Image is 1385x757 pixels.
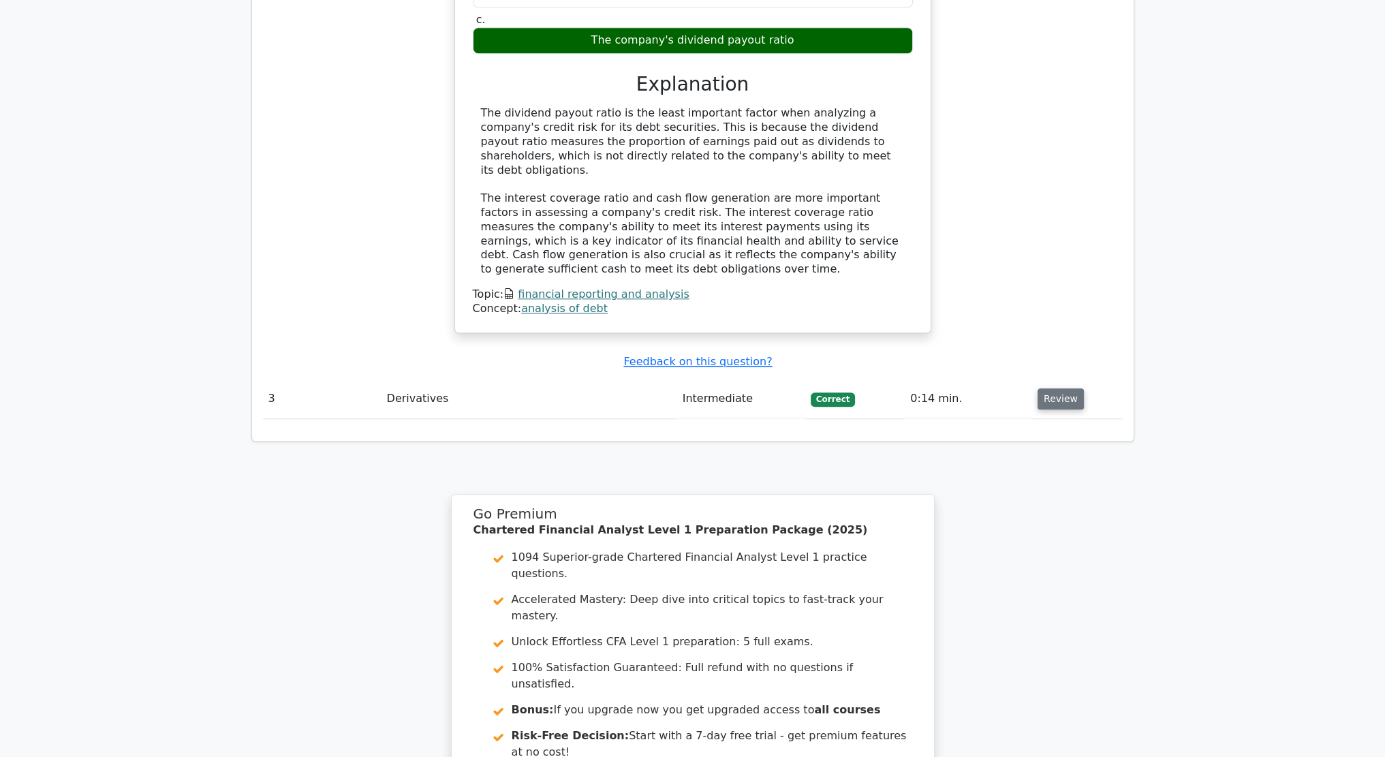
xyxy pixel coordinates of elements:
[481,73,905,96] h3: Explanation
[382,380,677,418] td: Derivatives
[677,380,805,418] td: Intermediate
[473,288,913,302] div: Topic:
[521,302,608,315] a: analysis of debt
[518,288,689,300] a: financial reporting and analysis
[623,355,772,368] a: Feedback on this question?
[811,392,855,406] span: Correct
[1038,388,1084,410] button: Review
[473,302,913,316] div: Concept:
[905,380,1032,418] td: 0:14 min.
[263,380,382,418] td: 3
[481,106,905,277] div: The dividend payout ratio is the least important factor when analyzing a company's credit risk fo...
[473,27,913,54] div: The company's dividend payout ratio
[476,13,486,26] span: c.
